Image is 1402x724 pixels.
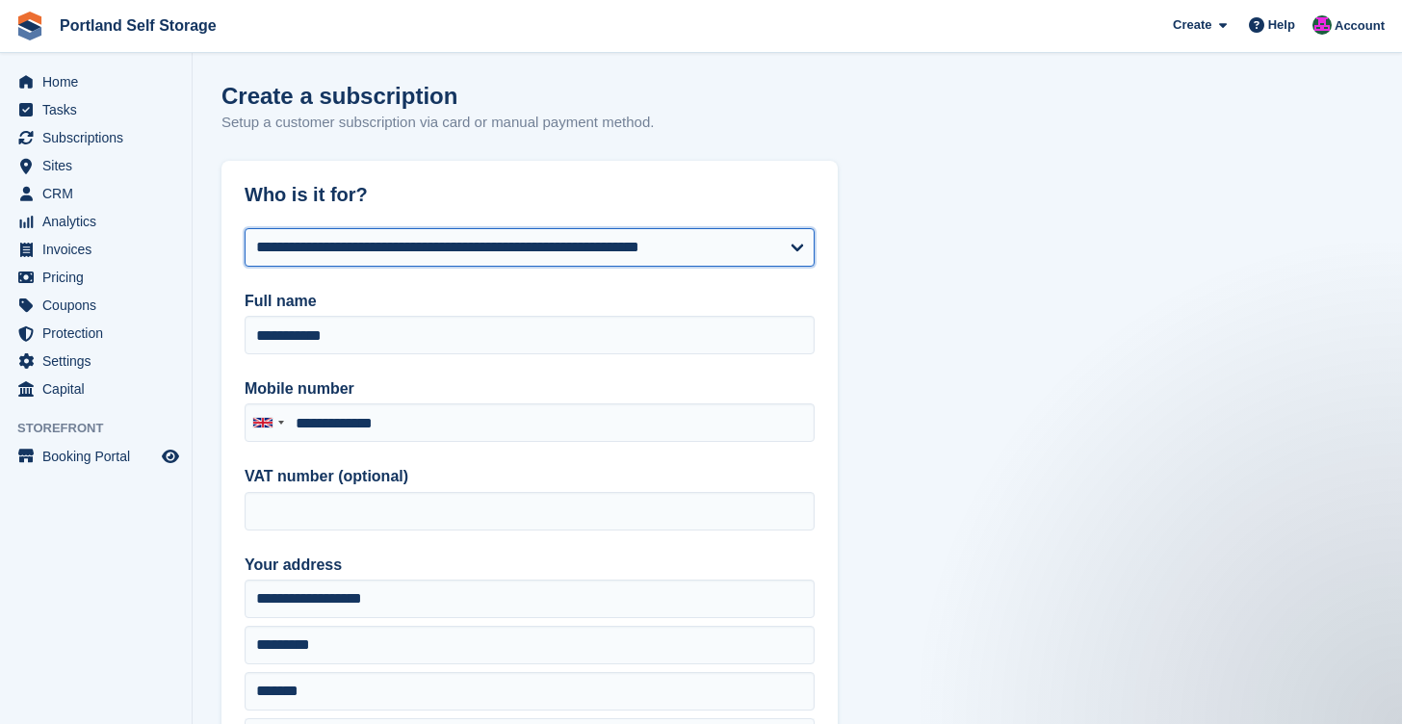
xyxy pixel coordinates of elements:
a: Preview store [159,445,182,468]
a: menu [10,320,182,347]
a: menu [10,443,182,470]
span: Protection [42,320,158,347]
label: Mobile number [245,377,815,401]
p: Setup a customer subscription via card or manual payment method. [221,112,654,134]
a: menu [10,208,182,235]
img: David Baker [1312,15,1332,35]
h1: Create a subscription [221,83,457,109]
a: menu [10,68,182,95]
a: menu [10,180,182,207]
label: VAT number (optional) [245,465,815,488]
span: Home [42,68,158,95]
a: menu [10,152,182,179]
span: Account [1335,16,1385,36]
span: Booking Portal [42,443,158,470]
label: Full name [245,290,815,313]
div: United Kingdom: +44 [246,404,290,441]
a: menu [10,124,182,151]
a: menu [10,348,182,375]
span: Help [1268,15,1295,35]
span: Pricing [42,264,158,291]
span: CRM [42,180,158,207]
a: menu [10,264,182,291]
a: menu [10,292,182,319]
span: Analytics [42,208,158,235]
a: menu [10,236,182,263]
span: Settings [42,348,158,375]
span: Subscriptions [42,124,158,151]
label: Your address [245,554,815,577]
span: Invoices [42,236,158,263]
span: Capital [42,375,158,402]
a: menu [10,375,182,402]
span: Tasks [42,96,158,123]
a: menu [10,96,182,123]
h2: Who is it for? [245,184,815,206]
img: stora-icon-8386f47178a22dfd0bd8f6a31ec36ba5ce8667c1dd55bd0f319d3a0aa187defe.svg [15,12,44,40]
span: Storefront [17,419,192,438]
span: Create [1173,15,1211,35]
a: Portland Self Storage [52,10,224,41]
span: Sites [42,152,158,179]
span: Coupons [42,292,158,319]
